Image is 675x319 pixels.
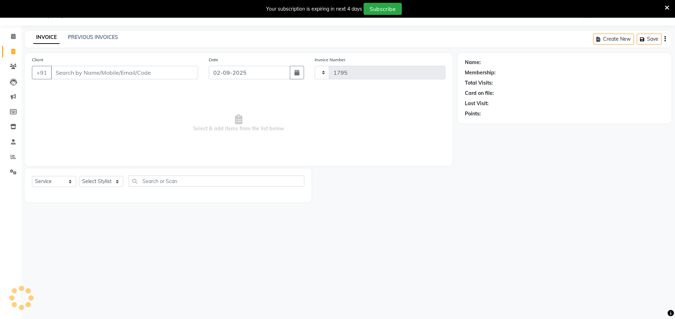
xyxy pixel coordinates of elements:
a: PREVIOUS INVOICES [68,34,118,40]
button: +91 [32,66,52,79]
span: Select & add items from the list below [32,88,445,159]
div: Name: [465,59,481,66]
button: Subscribe [364,3,402,15]
label: Invoice Number [315,57,345,63]
label: Date [209,57,218,63]
button: Create New [593,34,634,45]
button: Save [637,34,662,45]
a: INVOICE [33,31,60,44]
div: Membership: [465,69,496,76]
div: Your subscription is expiring in next 4 days [266,5,362,13]
label: Client [32,57,43,63]
div: Total Visits: [465,79,493,87]
input: Search by Name/Mobile/Email/Code [51,66,198,79]
div: Last Visit: [465,100,489,107]
input: Search or Scan [129,176,304,187]
div: Points: [465,110,481,118]
div: Card on file: [465,90,494,97]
